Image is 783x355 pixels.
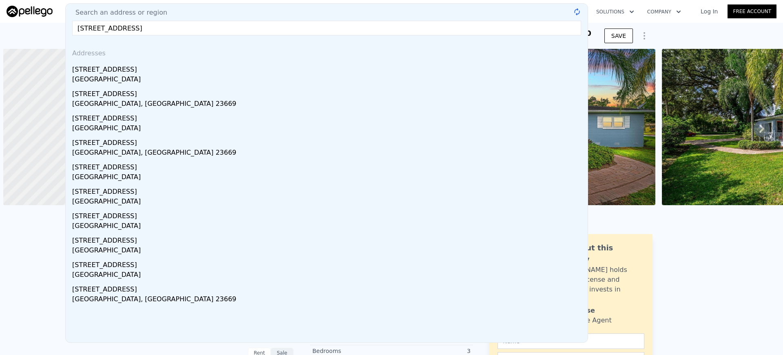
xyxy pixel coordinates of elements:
div: [STREET_ADDRESS] [72,61,584,75]
div: [GEOGRAPHIC_DATA] [72,197,584,208]
div: [GEOGRAPHIC_DATA] [72,245,584,257]
span: Search an address or region [69,8,167,18]
div: [GEOGRAPHIC_DATA] [72,75,584,86]
div: Ask about this property [553,242,644,265]
div: Violet Rose [553,306,595,316]
div: [STREET_ADDRESS] [72,257,584,270]
div: [GEOGRAPHIC_DATA] [72,172,584,184]
div: [GEOGRAPHIC_DATA], [GEOGRAPHIC_DATA] 23669 [72,99,584,110]
div: [GEOGRAPHIC_DATA], [GEOGRAPHIC_DATA] 23669 [72,294,584,306]
div: [STREET_ADDRESS] [72,232,584,245]
div: [STREET_ADDRESS] [72,135,584,148]
div: Addresses [69,42,584,61]
div: [GEOGRAPHIC_DATA] [72,221,584,232]
div: [GEOGRAPHIC_DATA] [72,123,584,135]
a: Free Account [728,4,776,18]
a: Log In [691,7,728,15]
div: [PERSON_NAME] holds a broker license and personally invests in this area [553,265,644,304]
div: [STREET_ADDRESS] [72,110,584,123]
button: SAVE [604,28,633,43]
div: [STREET_ADDRESS] [72,281,584,294]
img: Pellego [7,6,53,17]
div: [GEOGRAPHIC_DATA] [72,270,584,281]
button: Company [641,4,688,19]
div: [STREET_ADDRESS] [72,86,584,99]
div: [STREET_ADDRESS] [72,208,584,221]
div: [STREET_ADDRESS] [72,159,584,172]
button: Show Options [636,28,652,44]
div: [GEOGRAPHIC_DATA], [GEOGRAPHIC_DATA] 23669 [72,148,584,159]
input: Enter an address, city, region, neighborhood or zip code [72,21,581,35]
div: 3 [391,347,471,355]
div: [STREET_ADDRESS] [72,184,584,197]
div: Bedrooms [312,347,391,355]
button: Solutions [590,4,641,19]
